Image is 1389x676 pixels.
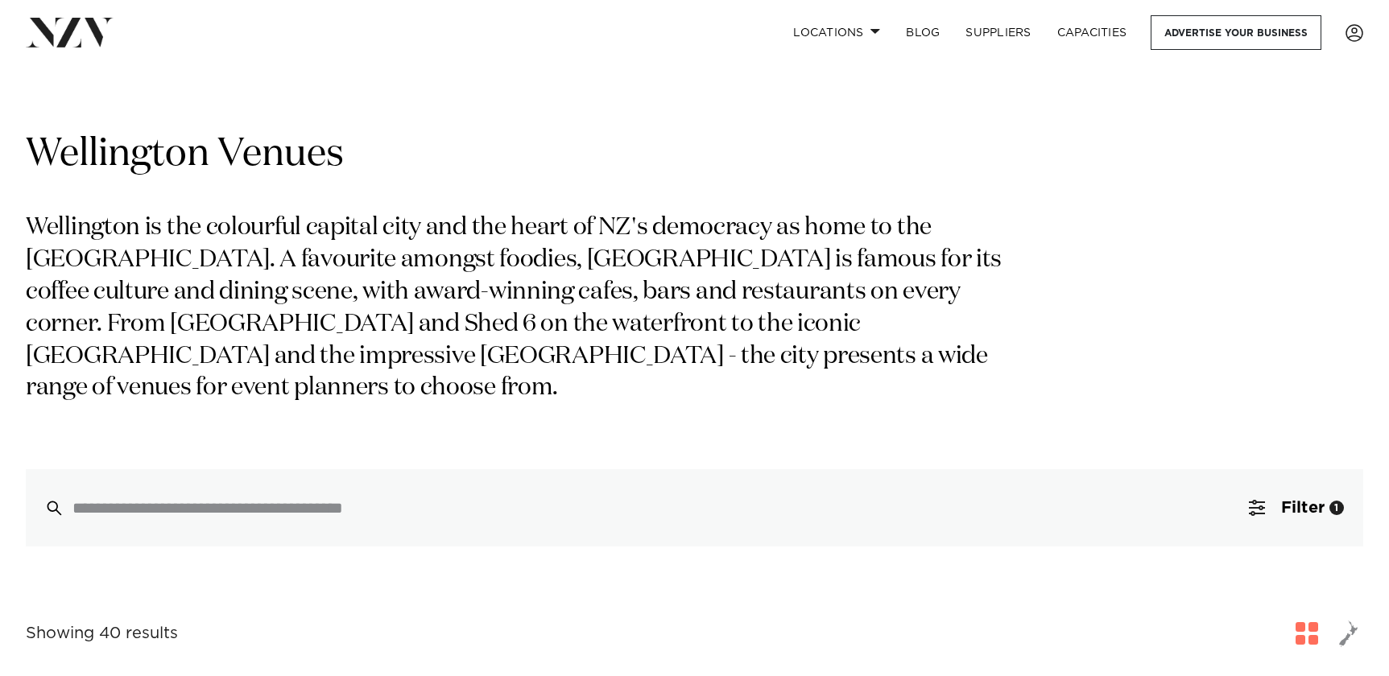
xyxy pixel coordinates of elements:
img: nzv-logo.png [26,18,114,47]
a: Locations [780,15,893,50]
span: Filter [1281,500,1325,516]
a: BLOG [893,15,953,50]
p: Wellington is the colourful capital city and the heart of NZ's democracy as home to the [GEOGRAPH... [26,212,1021,405]
a: SUPPLIERS [953,15,1044,50]
div: Showing 40 results [26,621,178,646]
a: Advertise your business [1151,15,1321,50]
a: Capacities [1044,15,1140,50]
button: Filter1 [1230,469,1363,546]
h1: Wellington Venues [26,130,1363,180]
div: 1 [1329,501,1344,515]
